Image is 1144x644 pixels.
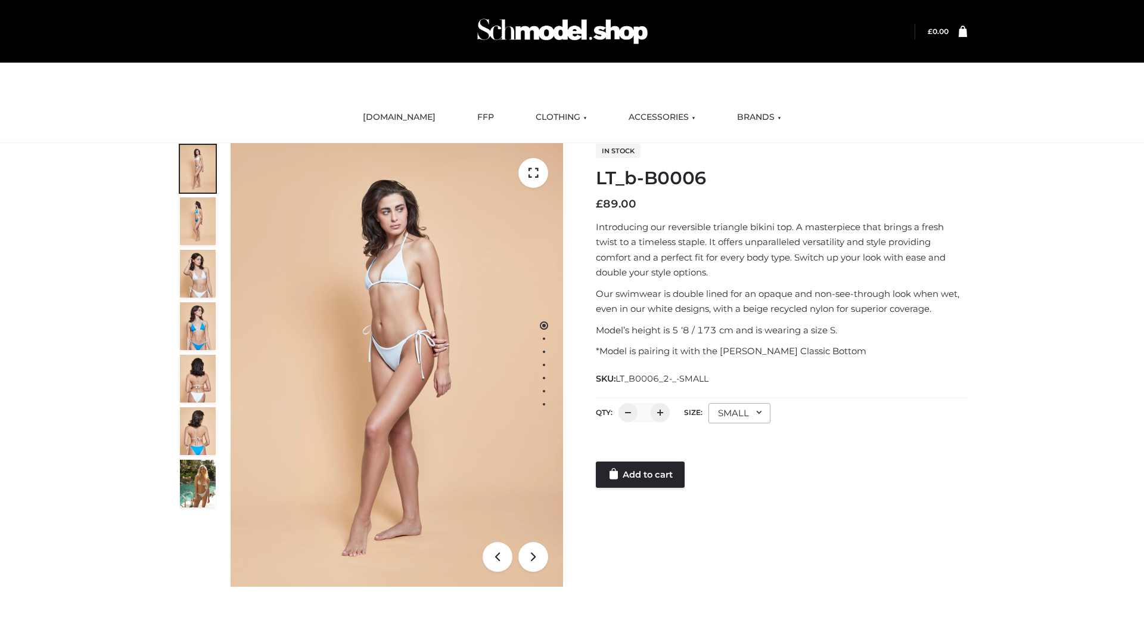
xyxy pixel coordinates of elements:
[615,373,708,384] span: LT_B0006_2-_-SMALL
[928,27,949,36] a: £0.00
[596,343,967,359] p: *Model is pairing it with the [PERSON_NAME] Classic Bottom
[473,8,652,55] img: Schmodel Admin 964
[596,408,613,417] label: QTY:
[596,371,710,386] span: SKU:
[527,104,596,131] a: CLOTHING
[354,104,444,131] a: [DOMAIN_NAME]
[180,407,216,455] img: ArielClassicBikiniTop_CloudNine_AzureSky_OW114ECO_8-scaled.jpg
[728,104,790,131] a: BRANDS
[596,197,636,210] bdi: 89.00
[596,462,685,488] a: Add to cart
[468,104,503,131] a: FFP
[596,197,603,210] span: £
[928,27,949,36] bdi: 0.00
[180,145,216,193] img: ArielClassicBikiniTop_CloudNine_AzureSky_OW114ECO_1-scaled.jpg
[596,144,641,158] span: In stock
[596,219,967,280] p: Introducing our reversible triangle bikini top. A masterpiece that brings a fresh twist to a time...
[596,323,967,338] p: Model’s height is 5 ‘8 / 173 cm and is wearing a size S.
[596,286,967,317] p: Our swimwear is double lined for an opaque and non-see-through look when wet, even in our white d...
[180,302,216,350] img: ArielClassicBikiniTop_CloudNine_AzureSky_OW114ECO_4-scaled.jpg
[684,408,702,417] label: Size:
[928,27,932,36] span: £
[180,197,216,245] img: ArielClassicBikiniTop_CloudNine_AzureSky_OW114ECO_2-scaled.jpg
[180,355,216,402] img: ArielClassicBikiniTop_CloudNine_AzureSky_OW114ECO_7-scaled.jpg
[708,403,770,423] div: SMALL
[180,250,216,298] img: ArielClassicBikiniTop_CloudNine_AzureSky_OW114ECO_3-scaled.jpg
[596,168,967,189] h1: LT_b-B0006
[231,143,563,587] img: ArielClassicBikiniTop_CloudNine_AzureSky_OW114ECO_1
[620,104,704,131] a: ACCESSORIES
[180,460,216,507] img: Arieltop_CloudNine_AzureSky2.jpg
